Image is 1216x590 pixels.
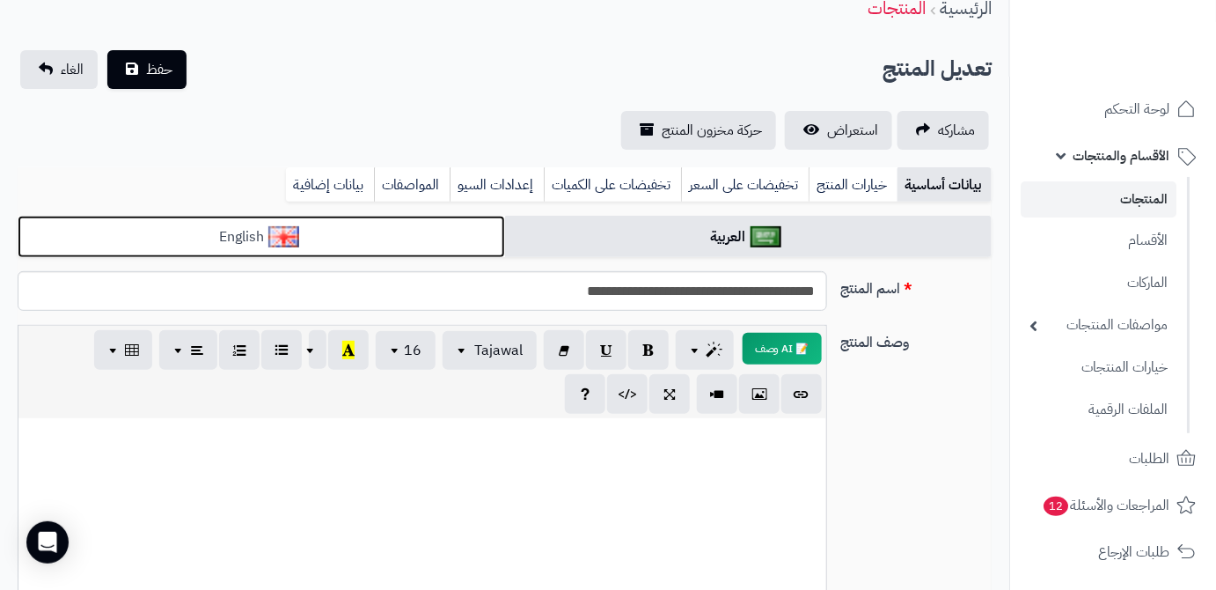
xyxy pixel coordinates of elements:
[897,111,989,150] a: مشاركه
[1021,264,1176,302] a: الماركات
[1021,306,1176,344] a: مواصفات المنتجات
[785,111,892,150] a: استعراض
[450,167,544,203] a: إعدادات السيو
[751,226,781,247] img: العربية
[1042,493,1169,518] span: المراجعات والأسئلة
[376,331,436,370] button: 16
[809,167,897,203] a: خيارات المنتج
[1096,47,1199,84] img: logo-2.png
[26,521,69,564] div: Open Intercom Messenger
[443,331,537,370] button: Tajawal
[1021,222,1176,260] a: الأقسام
[1021,88,1205,130] a: لوحة التحكم
[1073,144,1169,168] span: الأقسام والمنتجات
[1129,446,1169,471] span: الطلبات
[681,167,809,203] a: تخفيضات على السعر
[1098,540,1169,564] span: طلبات الإرجاع
[1104,97,1169,122] span: لوحة التحكم
[827,120,878,141] span: استعراض
[897,167,992,203] a: بيانات أساسية
[1021,349,1176,387] a: خيارات المنتجات
[505,216,993,259] a: العربية
[374,167,450,203] a: المواصفات
[1021,531,1205,573] a: طلبات الإرجاع
[544,167,681,203] a: تخفيضات على الكميات
[474,340,523,361] span: Tajawal
[1044,497,1068,516] span: 12
[146,59,172,80] span: حفظ
[743,333,822,365] button: 📝 AI وصف
[834,271,999,299] label: اسم المنتج
[834,325,999,353] label: وصف المنتج
[61,59,84,80] span: الغاء
[1021,484,1205,527] a: المراجعات والأسئلة12
[1021,391,1176,429] a: الملفات الرقمية
[404,340,421,361] span: 16
[20,50,98,89] a: الغاء
[1021,438,1205,480] a: الطلبات
[621,111,776,150] a: حركة مخزون المنتج
[107,50,187,89] button: حفظ
[1021,181,1176,218] a: المنتجات
[662,120,762,141] span: حركة مخزون المنتج
[883,51,992,87] h2: تعديل المنتج
[18,216,505,259] a: English
[286,167,374,203] a: بيانات إضافية
[268,226,299,247] img: English
[938,120,975,141] span: مشاركه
